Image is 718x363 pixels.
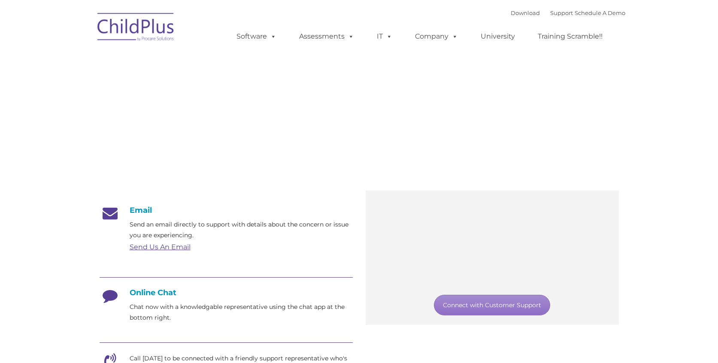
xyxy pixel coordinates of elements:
h4: Email [100,206,353,215]
a: Connect with Customer Support [434,295,550,315]
p: Send an email directly to support with details about the concern or issue you are experiencing. [130,219,353,241]
a: Training Scramble!! [529,28,611,45]
a: IT [368,28,401,45]
a: Schedule A Demo [575,9,625,16]
a: Assessments [291,28,363,45]
a: Send Us An Email [130,243,191,251]
a: Software [228,28,285,45]
img: ChildPlus by Procare Solutions [93,7,179,50]
a: Support [550,9,573,16]
p: Chat now with a knowledgable representative using the chat app at the bottom right. [130,302,353,323]
font: | [511,9,625,16]
h4: Online Chat [100,288,353,297]
a: University [472,28,524,45]
a: Company [406,28,467,45]
a: Download [511,9,540,16]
